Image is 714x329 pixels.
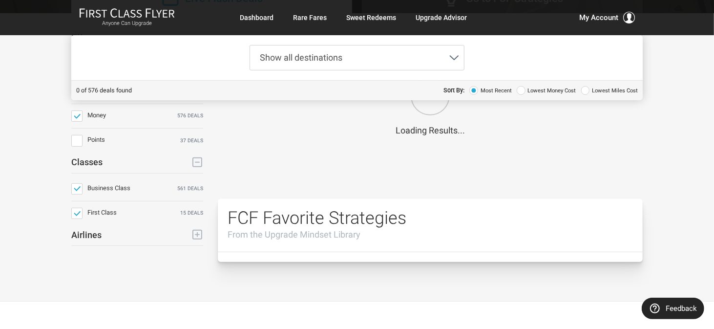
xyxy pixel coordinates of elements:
a: Upgrade Advisor [416,9,467,26]
h2: FCF Favorite Strategies [228,209,633,228]
span: 576 deals [177,112,203,120]
span: Show all destinations [260,52,342,63]
p: From the Upgrade Mindset Library [228,228,633,242]
span: First Class [87,209,117,216]
button: My Account [579,12,635,23]
span: Lowest Miles Cost [592,86,638,95]
div: 0 of 576 deals found [76,86,132,95]
span: 561 deals [177,185,203,193]
span: My Account [579,12,618,23]
a: Rare Fares [293,9,327,26]
h3: Airlines [71,230,102,240]
button: Feedback [642,298,704,319]
a: Dashboard [240,9,273,26]
span: Money [87,111,106,119]
span: Lowest Money Cost [528,86,576,95]
a: First Class FlyerAnyone Can Upgrade [79,8,175,27]
a: Sweet Redeems [346,9,396,26]
h3: Classes [71,157,103,167]
small: Anyone Can Upgrade [79,20,175,27]
span: Points [87,136,105,143]
header: Sort By: [443,86,464,95]
span: Most Recent [481,86,512,95]
span: Feedback [666,305,697,313]
span: 37 deals [180,137,203,145]
span: 15 deals [180,209,203,218]
span: Business Class [87,184,130,192]
span: Feedback [18,7,59,16]
div: Loading Results... [396,125,465,136]
img: First Class Flyer [79,8,175,18]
